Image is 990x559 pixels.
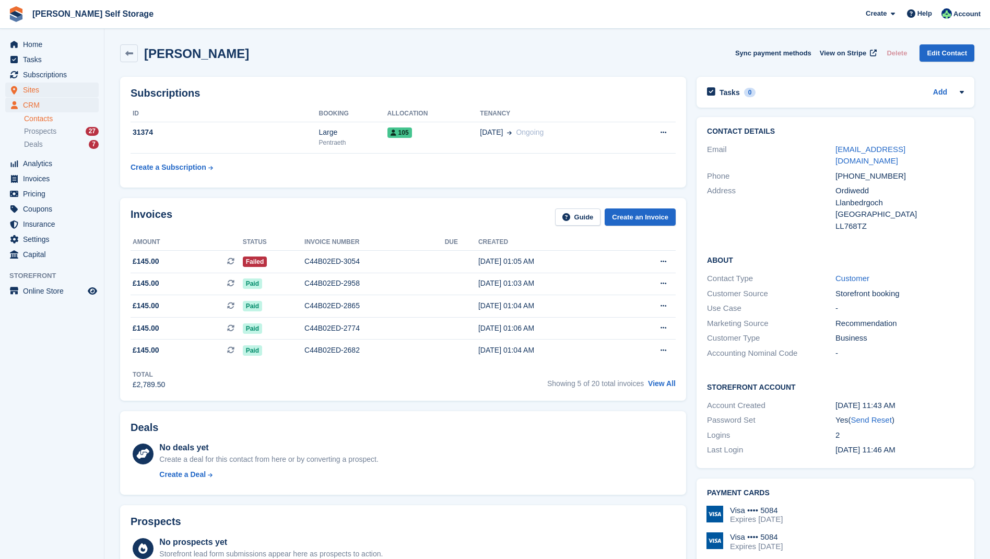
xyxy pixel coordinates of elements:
div: - [835,302,964,315]
div: [DATE] 11:43 AM [835,400,964,412]
div: Yes [835,414,964,426]
span: Sites [23,83,86,97]
h2: [PERSON_NAME] [144,46,249,61]
a: menu [5,98,99,112]
a: Create an Invoice [605,208,676,226]
th: Allocation [387,106,480,122]
div: [PHONE_NUMBER] [835,170,964,182]
a: Deals 7 [24,139,99,150]
span: Help [917,8,932,19]
span: Paid [243,345,262,356]
a: Customer [835,274,869,283]
a: Prospects 27 [24,126,99,137]
div: [DATE] 01:03 AM [478,278,620,289]
span: £145.00 [133,256,159,267]
div: [DATE] 01:05 AM [478,256,620,267]
a: menu [5,232,99,247]
button: Sync payment methods [735,44,811,62]
h2: Storefront Account [707,381,964,392]
th: ID [131,106,319,122]
div: Customer Source [707,288,835,300]
div: 7 [89,140,99,149]
div: Account Created [707,400,835,412]
div: 2 [835,429,964,441]
th: Due [445,234,478,251]
div: Logins [707,429,835,441]
img: Visa Logo [706,532,723,549]
span: Paid [243,323,262,334]
span: Prospects [24,126,56,136]
h2: About [707,254,964,265]
a: menu [5,217,99,231]
div: Contact Type [707,273,835,285]
th: Booking [319,106,387,122]
span: Capital [23,247,86,262]
a: menu [5,52,99,67]
a: Contacts [24,114,99,124]
span: Account [953,9,981,19]
div: Create a Deal [159,469,206,480]
span: CRM [23,98,86,112]
div: Expires [DATE] [730,542,783,551]
a: View on Stripe [816,44,879,62]
div: Customer Type [707,332,835,344]
div: LL768TZ [835,220,964,232]
h2: Subscriptions [131,87,676,99]
a: menu [5,37,99,52]
a: menu [5,171,99,186]
th: Amount [131,234,243,251]
a: menu [5,83,99,97]
span: Deals [24,139,43,149]
div: [DATE] 01:04 AM [478,345,620,356]
div: Email [707,144,835,167]
div: - [835,347,964,359]
div: Password Set [707,414,835,426]
div: Use Case [707,302,835,315]
span: Analytics [23,156,86,171]
div: Total [133,370,165,379]
a: Create a Subscription [131,158,213,177]
span: Paid [243,278,262,289]
a: [PERSON_NAME] Self Storage [28,5,158,22]
a: menu [5,202,99,216]
div: Recommendation [835,318,964,330]
div: C44B02ED-2958 [304,278,445,289]
th: Status [243,234,304,251]
img: stora-icon-8386f47178a22dfd0bd8f6a31ec36ba5ce8667c1dd55bd0f319d3a0aa187defe.svg [8,6,24,22]
div: No deals yet [159,441,378,454]
div: 0 [744,88,756,97]
div: Accounting Nominal Code [707,347,835,359]
span: Insurance [23,217,86,231]
span: Showing 5 of 20 total invoices [547,379,644,388]
div: C44B02ED-3054 [304,256,445,267]
a: [EMAIL_ADDRESS][DOMAIN_NAME] [835,145,905,166]
img: Visa Logo [706,506,723,522]
span: Subscriptions [23,67,86,82]
div: Visa •••• 5084 [730,506,783,515]
a: View All [648,379,676,388]
div: Last Login [707,444,835,456]
span: Create [866,8,887,19]
a: menu [5,284,99,298]
div: Business [835,332,964,344]
h2: Prospects [131,516,181,528]
a: Edit Contact [920,44,974,62]
h2: Invoices [131,208,172,226]
div: Llanbedrgoch [835,197,964,209]
span: Ongoing [516,128,544,136]
time: 2024-01-16 11:46:03 UTC [835,445,895,454]
a: Add [933,87,947,99]
h2: Payment cards [707,489,964,497]
div: Expires [DATE] [730,515,783,524]
span: £145.00 [133,323,159,334]
div: Address [707,185,835,232]
a: menu [5,247,99,262]
span: 105 [387,127,412,138]
th: Tenancy [480,106,626,122]
button: Delete [882,44,911,62]
span: [DATE] [480,127,503,138]
th: Created [478,234,620,251]
h2: Contact Details [707,127,964,136]
a: Create a Deal [159,469,378,480]
span: Tasks [23,52,86,67]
